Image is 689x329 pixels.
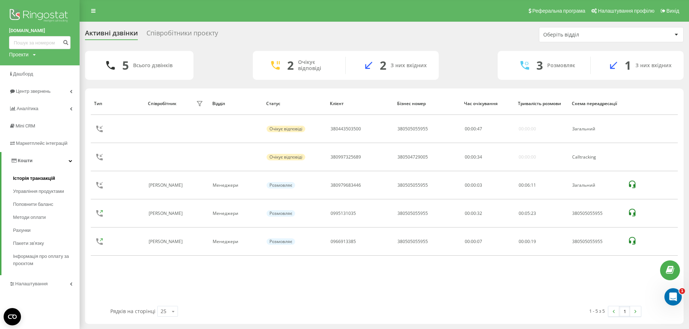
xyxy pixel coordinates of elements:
[18,158,33,163] span: Кошти
[519,183,536,188] div: : :
[9,27,71,34] a: [DOMAIN_NAME]
[213,183,259,188] div: Менеджери
[397,155,428,160] div: 380504729005
[15,281,48,286] span: Налаштування
[267,210,295,217] div: Розмовляє
[477,126,482,132] span: 47
[572,239,620,244] div: 380505055955
[13,198,80,211] a: Поповнити баланс
[13,214,46,221] span: Методи оплати
[287,59,294,72] div: 2
[330,101,390,106] div: Клієнт
[9,51,29,58] div: Проекти
[547,62,575,69] div: Розмовляє
[519,211,536,216] div: : :
[9,7,71,25] img: Ringostat logo
[598,8,654,14] span: Налаштування профілю
[619,306,630,316] a: 1
[13,237,80,250] a: Пакети зв'язку
[13,175,55,182] span: Історія транзакцій
[149,183,184,188] div: [PERSON_NAME]
[13,188,64,195] span: Управління продуктами
[331,155,361,160] div: 380997325689
[477,154,482,160] span: 34
[110,308,156,315] span: Рядків на сторінці
[85,29,138,40] div: Активні дзвінки
[266,101,323,106] div: Статус
[464,101,511,106] div: Час очікування
[146,29,218,40] div: Співробітники проєкту
[122,59,129,72] div: 5
[213,239,259,244] div: Менеджери
[519,239,536,244] div: : :
[525,238,530,244] span: 00
[1,152,80,169] a: Кошти
[331,126,361,131] div: 380443503500
[531,182,536,188] span: 11
[635,62,672,69] div: З них вхідних
[13,253,76,267] span: Інформація про оплату за проєктом
[465,126,482,131] div: : :
[525,210,530,216] span: 05
[471,126,476,132] span: 00
[17,106,38,111] span: Аналiтика
[519,182,524,188] span: 00
[16,123,35,129] span: Mini CRM
[212,101,259,106] div: Відділ
[465,155,482,160] div: : :
[465,211,511,216] div: 00:00:32
[465,239,511,244] div: 00:00:07
[13,227,31,234] span: Рахунки
[267,126,305,132] div: Очікує відповіді
[94,101,141,106] div: Тип
[161,308,166,315] div: 25
[267,238,295,245] div: Розмовляє
[664,288,682,306] iframe: Intercom live chat
[518,101,565,106] div: Тривалість розмови
[148,101,176,106] div: Співробітник
[331,183,361,188] div: 380979683446
[397,183,428,188] div: 380505055955
[532,8,586,14] span: Реферальна програма
[471,154,476,160] span: 00
[531,238,536,244] span: 19
[519,155,536,160] div: 00:00:00
[397,211,428,216] div: 380505055955
[397,101,458,106] div: Бізнес номер
[13,211,80,224] a: Методи оплати
[149,211,184,216] div: [PERSON_NAME]
[213,211,259,216] div: Менеджери
[572,183,620,188] div: Загальний
[397,239,428,244] div: 380505055955
[331,239,356,244] div: 0966913385
[465,183,511,188] div: 00:00:03
[16,140,68,146] span: Маркетплейс інтеграцій
[391,62,427,69] div: З них вхідних
[380,59,386,72] div: 2
[519,210,524,216] span: 00
[531,210,536,216] span: 23
[679,288,685,294] span: 1
[133,62,173,69] div: Всього дзвінків
[13,240,44,247] span: Пакети зв'язку
[13,201,53,208] span: Поповнити баланс
[572,101,621,106] div: Схема переадресації
[267,182,295,189] div: Розмовляє
[267,154,305,160] div: Очікує відповіді
[298,59,335,72] div: Очікує відповіді
[465,126,470,132] span: 00
[331,211,356,216] div: 0995131035
[13,224,80,237] a: Рахунки
[149,239,184,244] div: [PERSON_NAME]
[572,126,620,131] div: Загальний
[667,8,679,14] span: Вихід
[13,250,80,270] a: Інформація про оплату за проєктом
[397,126,428,131] div: 380505055955
[4,308,21,325] button: Open CMP widget
[465,154,470,160] span: 00
[13,185,80,198] a: Управління продуктами
[519,238,524,244] span: 00
[525,182,530,188] span: 06
[536,59,543,72] div: 3
[589,307,605,315] div: 1 - 5 з 5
